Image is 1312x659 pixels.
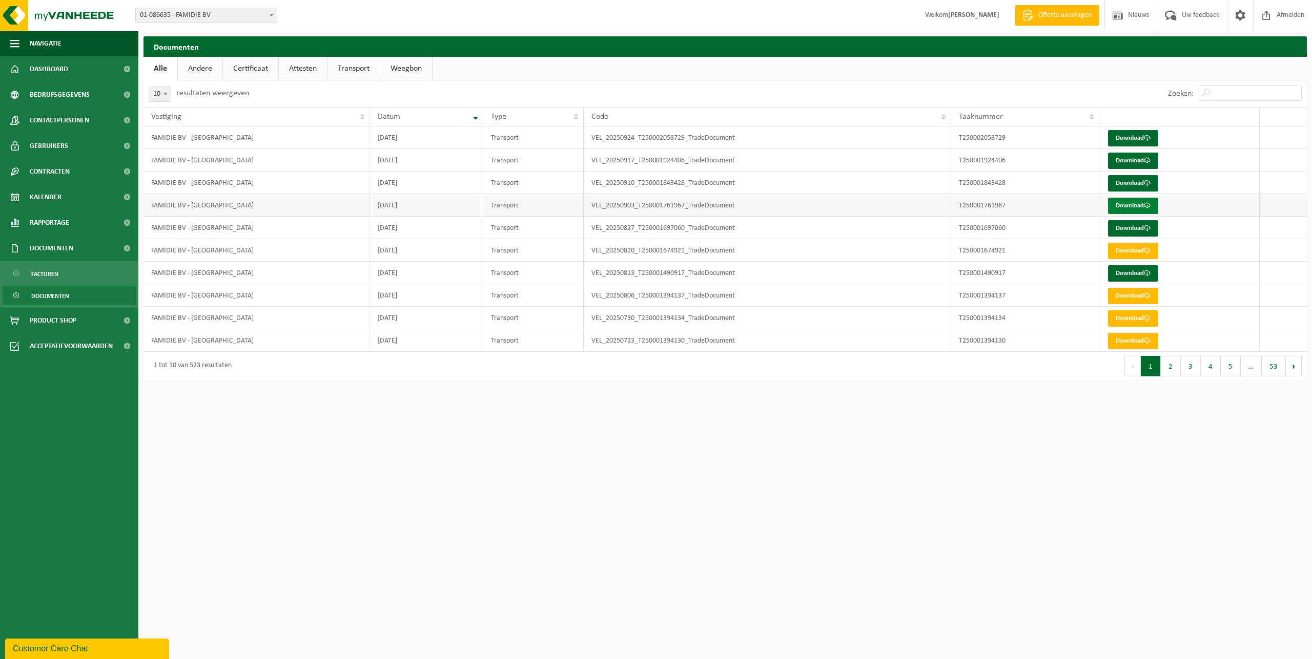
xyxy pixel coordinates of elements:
[1221,356,1241,376] button: 5
[143,194,370,217] td: FAMIDIE BV - [GEOGRAPHIC_DATA]
[143,126,370,149] td: FAMIDIE BV - [GEOGRAPHIC_DATA]
[370,239,483,262] td: [DATE]
[143,149,370,172] td: FAMIDIE BV - [GEOGRAPHIC_DATA]
[3,264,136,283] a: Facturen
[491,113,506,121] span: Type
[31,286,69,306] span: Documenten
[136,8,277,23] span: 01-086635 - FAMIDIE BV
[1108,198,1158,214] a: Download
[1036,10,1094,20] span: Offerte aanvragen
[584,284,951,307] td: VEL_20250806_T250001394137_TradeDocument
[483,239,584,262] td: Transport
[370,217,483,239] td: [DATE]
[959,113,1003,121] span: Taaknummer
[1108,265,1158,282] a: Download
[1286,356,1302,376] button: Next
[176,89,249,97] label: resultaten weergeven
[151,113,181,121] span: Vestiging
[327,57,380,80] a: Transport
[30,133,68,159] span: Gebruikers
[30,333,113,359] span: Acceptatievoorwaarden
[483,172,584,194] td: Transport
[370,329,483,352] td: [DATE]
[143,284,370,307] td: FAMIDIE BV - [GEOGRAPHIC_DATA]
[143,329,370,352] td: FAMIDIE BV - [GEOGRAPHIC_DATA]
[279,57,327,80] a: Attesten
[370,172,483,194] td: [DATE]
[30,31,61,56] span: Navigatie
[1141,356,1161,376] button: 1
[951,284,1099,307] td: T250001394137
[370,126,483,149] td: [DATE]
[3,286,136,305] a: Documenten
[135,8,277,23] span: 01-086635 - FAMIDIE BV
[370,194,483,217] td: [DATE]
[1108,220,1158,237] a: Download
[584,262,951,284] td: VEL_20250813_T250001490917_TradeDocument
[951,217,1099,239] td: T250001697060
[149,87,171,102] span: 10
[30,82,90,108] span: Bedrijfsgegevens
[143,239,370,262] td: FAMIDIE BV - [GEOGRAPHIC_DATA]
[1108,175,1158,192] a: Download
[483,149,584,172] td: Transport
[143,307,370,329] td: FAMIDIE BV - [GEOGRAPHIC_DATA]
[951,239,1099,262] td: T250001674921
[1241,356,1262,376] span: …
[1015,5,1099,26] a: Offerte aanvragen
[378,113,400,121] span: Datum
[483,329,584,352] td: Transport
[1108,310,1158,327] a: Download
[951,194,1099,217] td: T250001761967
[951,307,1099,329] td: T250001394134
[143,172,370,194] td: FAMIDIE BV - [GEOGRAPHIC_DATA]
[30,210,69,236] span: Rapportage
[1108,288,1158,304] a: Download
[951,262,1099,284] td: T250001490917
[483,307,584,329] td: Transport
[483,217,584,239] td: Transport
[1108,243,1158,259] a: Download
[1168,90,1194,98] label: Zoeken:
[1108,333,1158,349] a: Download
[1201,356,1221,376] button: 4
[951,126,1099,149] td: T250002058729
[30,108,89,133] span: Contactpersonen
[1108,130,1158,146] a: Download
[223,57,278,80] a: Certificaat
[5,636,171,659] iframe: chat widget
[951,149,1099,172] td: T250001924406
[584,217,951,239] td: VEL_20250827_T250001697060_TradeDocument
[380,57,432,80] a: Weegbon
[31,264,58,284] span: Facturen
[370,149,483,172] td: [DATE]
[1181,356,1201,376] button: 3
[591,113,608,121] span: Code
[948,11,999,19] strong: [PERSON_NAME]
[1124,356,1141,376] button: Previous
[370,307,483,329] td: [DATE]
[1161,356,1181,376] button: 2
[951,329,1099,352] td: T250001394130
[483,126,584,149] td: Transport
[30,308,76,333] span: Product Shop
[584,239,951,262] td: VEL_20250820_T250001674921_TradeDocument
[584,307,951,329] td: VEL_20250730_T250001394134_TradeDocument
[584,126,951,149] td: VEL_20250924_T250002058729_TradeDocument
[143,262,370,284] td: FAMIDIE BV - [GEOGRAPHIC_DATA]
[30,159,70,184] span: Contracten
[143,217,370,239] td: FAMIDIE BV - [GEOGRAPHIC_DATA]
[584,329,951,352] td: VEL_20250723_T250001394130_TradeDocument
[483,194,584,217] td: Transport
[178,57,222,80] a: Andere
[483,284,584,307] td: Transport
[951,172,1099,194] td: T250001843428
[584,172,951,194] td: VEL_20250910_T250001843428_TradeDocument
[30,56,68,82] span: Dashboard
[584,149,951,172] td: VEL_20250917_T250001924406_TradeDocument
[149,357,232,375] div: 1 tot 10 van 523 resultaten
[30,236,73,261] span: Documenten
[483,262,584,284] td: Transport
[370,284,483,307] td: [DATE]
